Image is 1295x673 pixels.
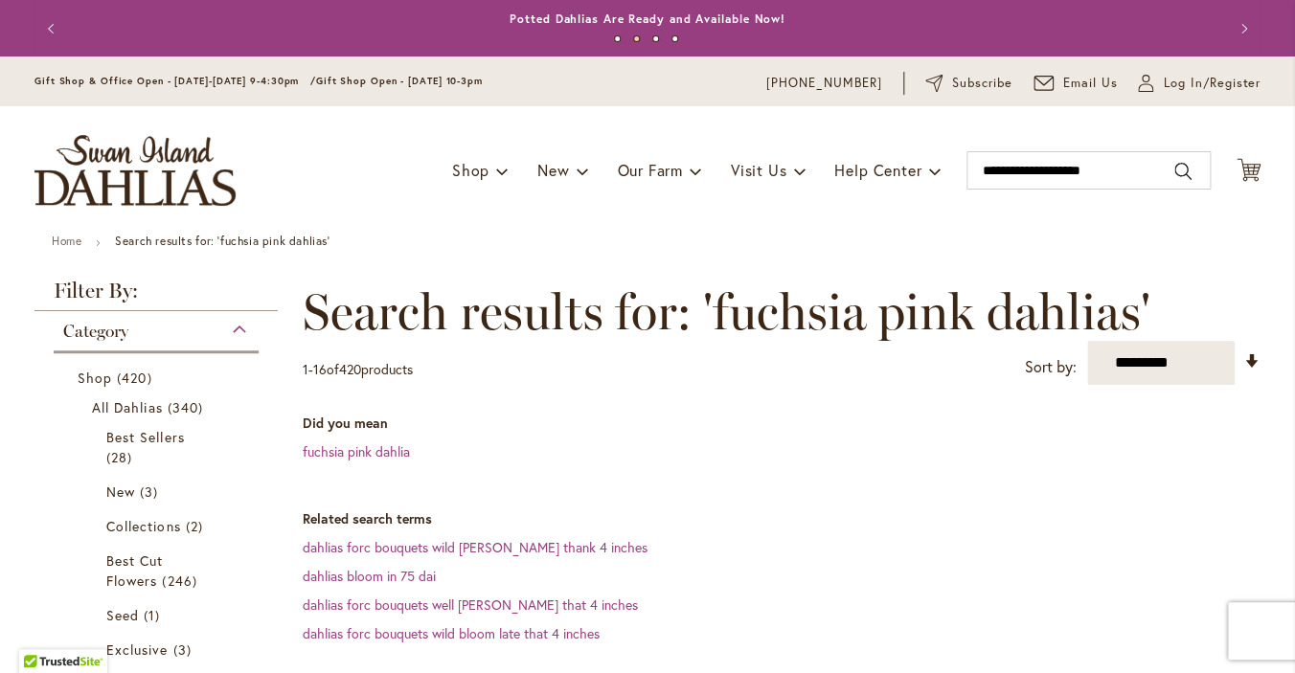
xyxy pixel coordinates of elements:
[78,369,112,387] span: Shop
[302,283,1149,341] span: Search results for: 'fuchsia pink dahlias'
[1034,74,1118,93] a: Email Us
[302,624,599,642] a: dahlias forc bouquets wild bloom late that 4 inches
[106,447,137,467] span: 28
[302,354,412,385] p: - of products
[115,234,329,248] strong: Search results for: 'fuchsia pink dahlias'
[302,414,1261,433] dt: Did you mean
[168,397,208,417] span: 340
[1138,74,1261,93] a: Log In/Register
[106,427,211,467] a: Best Sellers
[1222,10,1261,48] button: Next
[766,74,882,93] a: [PHONE_NUMBER]
[162,571,201,591] span: 246
[92,397,225,417] a: All Dahlias
[671,35,678,42] button: 4 of 4
[106,550,211,591] a: Best Cut Flowers
[34,10,73,48] button: Previous
[925,74,1012,93] a: Subscribe
[52,234,81,248] a: Home
[78,368,239,388] a: Shop
[617,160,682,180] span: Our Farm
[106,482,135,501] span: New
[63,321,128,342] span: Category
[1163,74,1261,93] span: Log In/Register
[14,605,68,659] iframe: Launch Accessibility Center
[302,442,409,460] a: fuchsia pink dahlia
[834,160,921,180] span: Help Center
[338,360,360,378] span: 420
[34,75,316,87] span: Gift Shop & Office Open - [DATE]-[DATE] 9-4:30pm /
[731,160,786,180] span: Visit Us
[1063,74,1118,93] span: Email Us
[106,606,139,624] span: Seed
[633,35,640,42] button: 2 of 4
[1024,349,1076,385] label: Sort by:
[106,517,181,535] span: Collections
[144,605,165,625] span: 1
[302,538,647,556] a: dahlias forc bouquets wild [PERSON_NAME] thank 4 inches
[614,35,621,42] button: 1 of 4
[92,398,163,416] span: All Dahlias
[652,35,659,42] button: 3 of 4
[186,516,208,536] span: 2
[510,11,785,26] a: Potted Dahlias Are Ready and Available Now!
[34,135,236,206] a: store logo
[302,595,637,614] a: dahlias forc bouquets well [PERSON_NAME] that 4 inches
[106,640,168,659] span: Exclusive
[106,639,211,660] a: Exclusive
[952,74,1012,93] span: Subscribe
[106,605,211,625] a: Seed
[117,368,156,388] span: 420
[316,75,483,87] span: Gift Shop Open - [DATE] 10-3pm
[106,428,185,446] span: Best Sellers
[106,482,211,502] a: New
[173,639,196,660] span: 3
[452,160,489,180] span: Shop
[302,567,435,585] a: dahlias bloom in 75 dai
[140,482,163,502] span: 3
[537,160,569,180] span: New
[312,360,326,378] span: 16
[106,551,163,590] span: Best Cut Flowers
[34,280,278,311] strong: Filter By:
[302,509,1261,528] dt: Related search terms
[302,360,307,378] span: 1
[106,516,211,536] a: Collections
